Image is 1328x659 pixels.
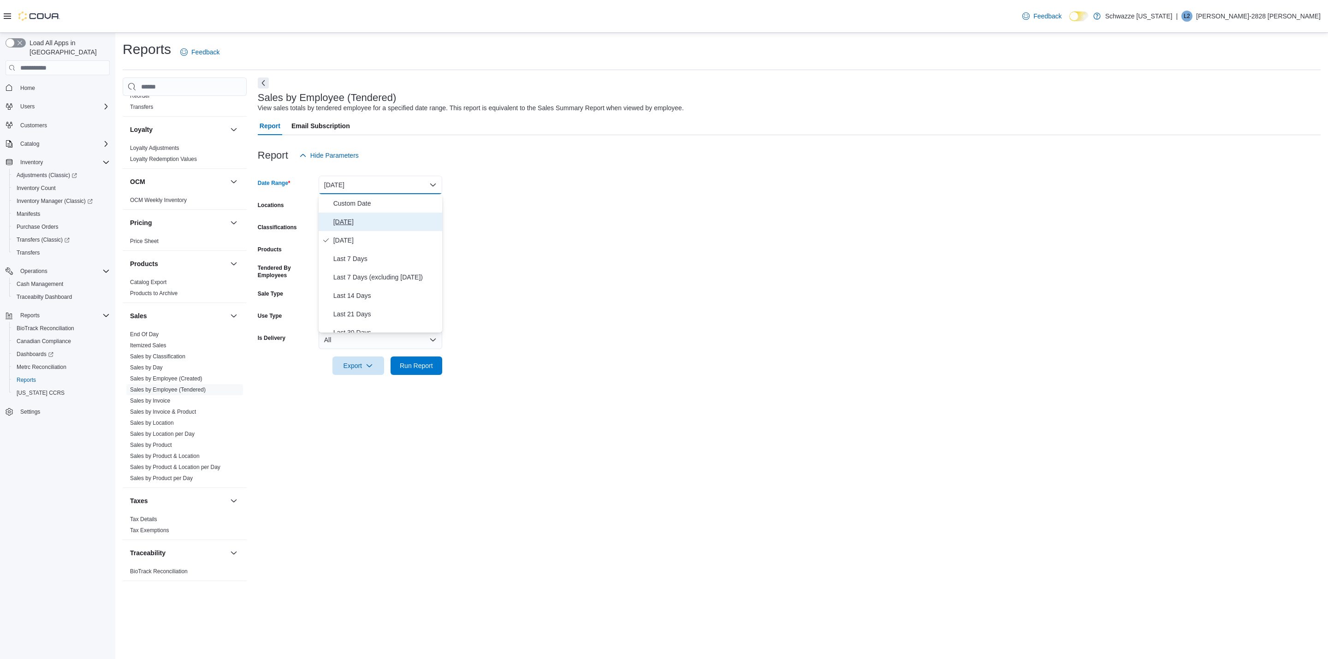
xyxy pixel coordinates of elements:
[1184,11,1190,22] span: L2
[17,293,72,301] span: Traceabilty Dashboard
[258,92,397,103] h3: Sales by Employee (Tendered)
[319,176,442,194] button: [DATE]
[13,234,73,245] a: Transfers (Classic)
[17,120,51,131] a: Customers
[130,441,172,449] span: Sales by Product
[258,202,284,209] label: Locations
[2,156,113,169] button: Inventory
[13,221,62,232] a: Purchase Orders
[2,309,113,322] button: Reports
[13,208,110,220] span: Manifests
[13,247,110,258] span: Transfers
[130,397,170,404] span: Sales by Invoice
[130,409,196,415] a: Sales by Invoice & Product
[130,156,197,162] a: Loyalty Redemption Values
[130,238,159,244] a: Price Sheet
[9,246,113,259] button: Transfers
[130,419,174,427] span: Sales by Location
[258,103,684,113] div: View sales totals by tendered employee for a specified date range. This report is equivalent to t...
[13,323,78,334] a: BioTrack Reconciliation
[130,125,153,134] h3: Loyalty
[9,195,113,208] a: Inventory Manager (Classic)
[258,77,269,89] button: Next
[1019,7,1065,25] a: Feedback
[13,208,44,220] a: Manifests
[9,169,113,182] a: Adjustments (Classic)
[2,137,113,150] button: Catalog
[130,516,157,523] span: Tax Details
[338,356,379,375] span: Export
[9,374,113,386] button: Reports
[13,234,110,245] span: Transfers (Classic)
[130,103,153,111] span: Transfers
[17,101,38,112] button: Users
[130,259,158,268] h3: Products
[130,475,193,481] a: Sales by Product per Day
[20,159,43,166] span: Inventory
[130,197,187,203] a: OCM Weekly Inventory
[13,336,110,347] span: Canadian Compliance
[130,104,153,110] a: Transfers
[130,463,220,471] span: Sales by Product & Location per Day
[13,362,110,373] span: Metrc Reconciliation
[333,198,439,209] span: Custom Date
[1196,11,1321,22] p: [PERSON_NAME]-2828 [PERSON_NAME]
[17,236,70,243] span: Transfers (Classic)
[130,92,150,100] span: Reorder
[130,155,197,163] span: Loyalty Redemption Values
[130,364,163,371] a: Sales by Day
[13,349,110,360] span: Dashboards
[17,119,110,131] span: Customers
[9,233,113,246] a: Transfers (Classic)
[2,405,113,418] button: Settings
[13,247,43,258] a: Transfers
[26,38,110,57] span: Load All Apps in [GEOGRAPHIC_DATA]
[130,342,166,349] a: Itemized Sales
[333,253,439,264] span: Last 7 Days
[2,265,113,278] button: Operations
[13,387,68,398] a: [US_STATE] CCRS
[130,452,200,460] span: Sales by Product & Location
[130,527,169,534] span: Tax Exemptions
[258,290,283,297] label: Sale Type
[17,138,43,149] button: Catalog
[333,235,439,246] span: [DATE]
[130,290,178,297] a: Products to Archive
[130,279,166,286] span: Catalog Export
[13,183,110,194] span: Inventory Count
[123,142,247,168] div: Loyalty
[17,376,36,384] span: Reports
[17,280,63,288] span: Cash Management
[17,157,110,168] span: Inventory
[1033,12,1061,21] span: Feedback
[130,125,226,134] button: Loyalty
[130,196,187,204] span: OCM Weekly Inventory
[228,217,239,228] button: Pricing
[258,246,282,253] label: Products
[17,138,110,149] span: Catalog
[258,312,282,320] label: Use Type
[13,336,75,347] a: Canadian Compliance
[130,475,193,482] span: Sales by Product per Day
[17,223,59,231] span: Purchase Orders
[130,353,185,360] a: Sales by Classification
[13,221,110,232] span: Purchase Orders
[258,224,297,231] label: Classifications
[9,348,113,361] a: Dashboards
[13,374,40,386] a: Reports
[13,291,76,303] a: Traceabilty Dashboard
[13,374,110,386] span: Reports
[20,103,35,110] span: Users
[333,290,439,301] span: Last 14 Days
[130,177,145,186] h3: OCM
[9,322,113,335] button: BioTrack Reconciliation
[228,176,239,187] button: OCM
[13,196,110,207] span: Inventory Manager (Classic)
[191,47,219,57] span: Feedback
[130,408,196,416] span: Sales by Invoice & Product
[130,420,174,426] a: Sales by Location
[2,119,113,132] button: Customers
[17,350,53,358] span: Dashboards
